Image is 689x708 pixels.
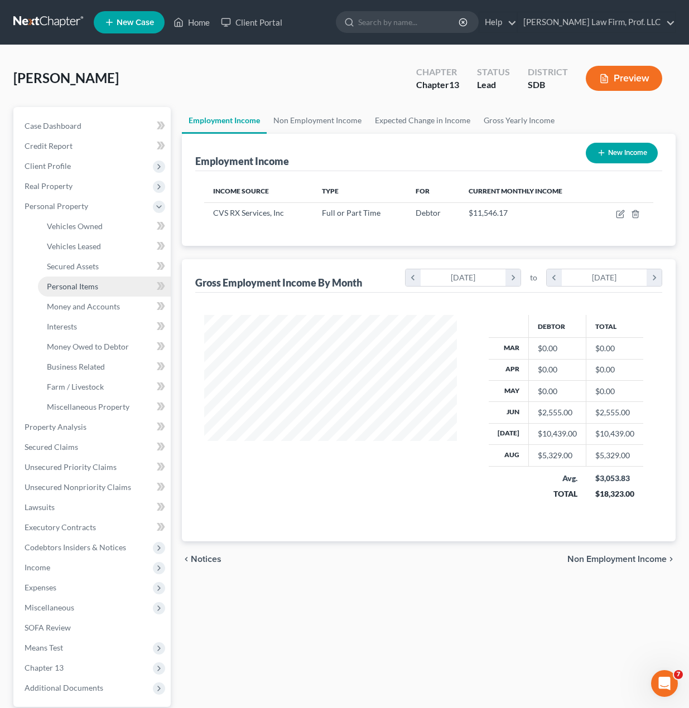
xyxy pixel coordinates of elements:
[651,670,678,697] iframe: Intercom live chat
[25,201,88,211] span: Personal Property
[528,66,568,79] div: District
[267,107,368,134] a: Non Employment Income
[25,643,63,652] span: Means Test
[47,221,103,231] span: Vehicles Owned
[47,302,120,311] span: Money and Accounts
[16,457,171,477] a: Unsecured Priority Claims
[538,450,577,461] div: $5,329.00
[667,555,676,564] i: chevron_right
[182,107,267,134] a: Employment Income
[47,382,104,391] span: Farm / Livestock
[505,269,521,286] i: chevron_right
[322,187,339,195] span: Type
[47,402,129,411] span: Miscellaneous Property
[489,359,529,380] th: Apr
[368,107,477,134] a: Expected Change in Income
[16,477,171,497] a: Unsecured Nonpriority Claims
[595,488,635,500] div: $18,323.00
[25,181,73,191] span: Real Property
[195,154,289,168] div: Employment Income
[547,269,562,286] i: chevron_left
[38,216,171,236] a: Vehicles Owned
[38,236,171,256] a: Vehicles Leased
[117,18,154,27] span: New Case
[13,70,119,86] span: [PERSON_NAME]
[358,12,460,32] input: Search by name...
[38,377,171,397] a: Farm / Livestock
[213,187,269,195] span: Income Source
[530,272,537,283] span: to
[25,623,71,632] span: SOFA Review
[47,282,98,291] span: Personal Items
[538,386,577,397] div: $0.00
[416,79,459,91] div: Chapter
[47,261,99,271] span: Secured Assets
[25,141,73,151] span: Credit Report
[562,269,647,286] div: [DATE]
[25,482,131,492] span: Unsecured Nonpriority Claims
[47,241,101,251] span: Vehicles Leased
[16,497,171,517] a: Lawsuits
[529,315,586,337] th: Debtor
[421,269,506,286] div: [DATE]
[25,603,74,612] span: Miscellaneous
[25,542,126,552] span: Codebtors Insiders & Notices
[586,338,644,359] td: $0.00
[538,428,577,439] div: $10,439.00
[25,502,55,512] span: Lawsuits
[195,276,362,289] div: Gross Employment Income By Month
[489,402,529,423] th: Jun
[16,437,171,457] a: Secured Claims
[16,116,171,136] a: Case Dashboard
[215,12,288,32] a: Client Portal
[538,343,577,354] div: $0.00
[477,66,510,79] div: Status
[586,66,662,91] button: Preview
[538,407,577,418] div: $2,555.00
[479,12,517,32] a: Help
[25,442,78,452] span: Secured Claims
[586,359,644,380] td: $0.00
[489,445,529,466] th: Aug
[25,462,117,472] span: Unsecured Priority Claims
[586,402,644,423] td: $2,555.00
[168,12,215,32] a: Home
[674,670,683,679] span: 7
[567,555,667,564] span: Non Employment Income
[477,79,510,91] div: Lead
[469,187,562,195] span: Current Monthly Income
[182,555,191,564] i: chevron_left
[538,473,577,484] div: Avg.
[16,136,171,156] a: Credit Report
[538,364,577,375] div: $0.00
[25,562,50,572] span: Income
[528,79,568,91] div: SDB
[489,423,529,444] th: [DATE]
[38,256,171,277] a: Secured Assets
[38,357,171,377] a: Business Related
[47,342,129,351] span: Money Owed to Debtor
[191,555,221,564] span: Notices
[567,555,676,564] button: Non Employment Income chevron_right
[489,380,529,401] th: May
[469,208,508,217] span: $11,546.17
[647,269,662,286] i: chevron_right
[586,380,644,401] td: $0.00
[25,663,64,672] span: Chapter 13
[16,618,171,638] a: SOFA Review
[449,79,459,90] span: 13
[595,473,635,484] div: $3,053.83
[416,187,430,195] span: For
[586,445,644,466] td: $5,329.00
[38,317,171,337] a: Interests
[586,315,644,337] th: Total
[416,66,459,79] div: Chapter
[406,269,421,286] i: chevron_left
[25,522,96,532] span: Executory Contracts
[586,423,644,444] td: $10,439.00
[538,488,577,500] div: TOTAL
[182,555,221,564] button: chevron_left Notices
[25,683,103,692] span: Additional Documents
[25,583,56,592] span: Expenses
[489,338,529,359] th: Mar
